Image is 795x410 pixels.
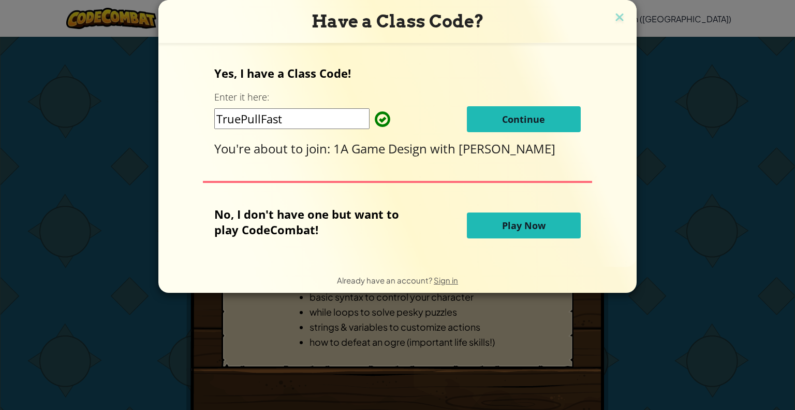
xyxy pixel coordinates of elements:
[459,140,555,157] span: [PERSON_NAME]
[502,113,545,125] span: Continue
[467,106,581,132] button: Continue
[337,275,434,285] span: Already have an account?
[214,65,580,81] p: Yes, I have a Class Code!
[312,11,484,32] span: Have a Class Code?
[467,213,581,238] button: Play Now
[214,91,269,104] label: Enter it here:
[502,219,546,232] span: Play Now
[214,140,333,157] span: You're about to join:
[430,140,459,157] span: with
[434,275,458,285] a: Sign in
[613,10,626,26] img: close icon
[214,206,415,237] p: No, I don't have one but want to play CodeCombat!
[333,140,430,157] span: 1A Game Design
